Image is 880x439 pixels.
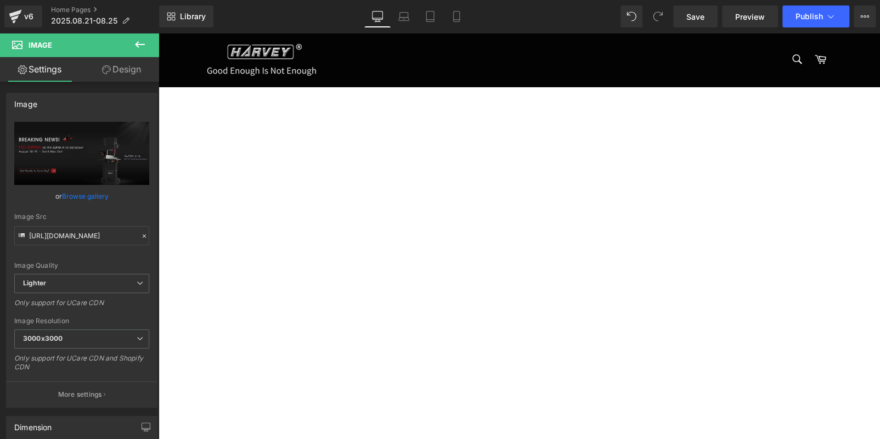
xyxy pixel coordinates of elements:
a: Preview [722,5,778,27]
a: ABOUT US [253,54,322,88]
div: Image [14,93,37,109]
input: Link [14,226,149,245]
div: Only support for UCare CDN and Shopify CDN [14,354,149,379]
span: Image [29,41,52,49]
a: v6 [4,5,42,27]
a: PRODUCTS [37,54,109,88]
span: 2025.08.21-08.25 [51,16,117,25]
button: More settings [7,381,157,407]
b: 3000x3000 [23,334,63,342]
a: Design [82,57,161,82]
b: Lighter [23,279,46,287]
a: Browse gallery [62,187,109,206]
a: Home Pages [51,5,159,14]
div: v6 [22,9,36,24]
div: Image Resolution [14,317,149,325]
a: Desktop [364,5,391,27]
div: Image Src [14,213,149,221]
img: Harvey Woodworking [48,11,158,43]
span: Publish [796,12,823,21]
a: New Library [159,5,213,27]
span: Save [686,11,704,22]
a: SUPPORT [324,54,390,88]
div: Image Quality [14,262,149,269]
span: Preview [735,11,765,22]
a: SERIES [111,54,166,88]
span: Library [180,12,206,21]
button: More [854,5,876,27]
button: Undo [620,5,642,27]
p: More settings [58,390,102,399]
div: Only support for UCare CDN [14,299,149,314]
button: Publish [782,5,849,27]
button: Redo [647,5,669,27]
a: Mobile [443,5,470,27]
a: Account [640,55,679,87]
div: or [14,190,149,202]
a: Tablet [417,5,443,27]
a: ACCESSORIES [168,54,251,88]
div: Dimension [14,417,52,432]
a: Laptop [391,5,417,27]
